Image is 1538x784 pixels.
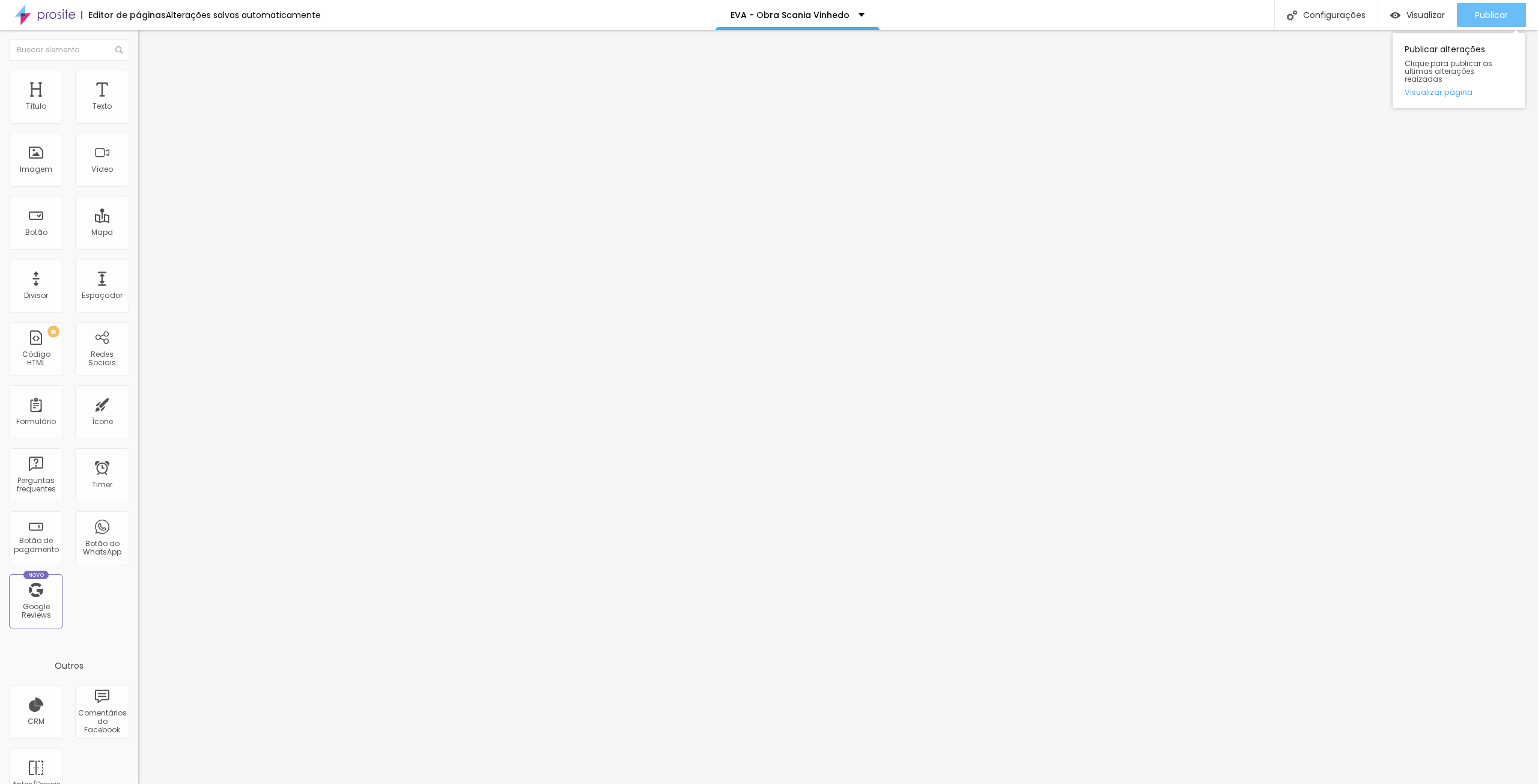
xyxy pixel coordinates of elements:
div: Editor de páginas [81,11,166,19]
div: Publicar alterações [1393,33,1525,108]
div: Ícone [92,418,113,426]
div: Botão de pagamento [12,536,59,554]
p: EVA - Obra Scania Vinhedo [731,11,850,19]
button: Visualizar [1378,3,1457,27]
div: Alterações salvas automaticamente [166,11,321,19]
div: Perguntas frequentes [12,476,59,494]
button: Publicar [1457,3,1526,27]
div: Redes Sociais [78,350,126,368]
div: Mapa [91,228,113,237]
div: Botão [25,228,47,237]
div: Google Reviews [12,603,59,620]
div: Divisor [24,291,48,300]
span: Visualizar [1406,10,1445,20]
iframe: Editor [138,30,1538,784]
a: Visualizar página [1405,88,1513,96]
div: CRM [28,717,44,726]
div: Timer [92,481,112,489]
input: Buscar elemento [9,39,129,61]
img: Icone [1287,10,1297,20]
div: Imagem [20,165,52,174]
div: Formulário [16,418,56,426]
div: Comentários do Facebook [78,709,126,735]
span: Publicar [1475,10,1508,20]
div: Título [26,102,46,111]
div: Botão do WhatsApp [78,539,126,557]
div: Código HTML [12,350,59,368]
div: Vídeo [91,165,113,174]
div: Texto [93,102,112,111]
img: Icone [115,46,123,53]
div: Espaçador [82,291,123,300]
div: Novo [23,571,49,579]
img: view-1.svg [1390,10,1400,20]
span: Clique para publicar as ultimas alterações reaizadas [1405,59,1513,84]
